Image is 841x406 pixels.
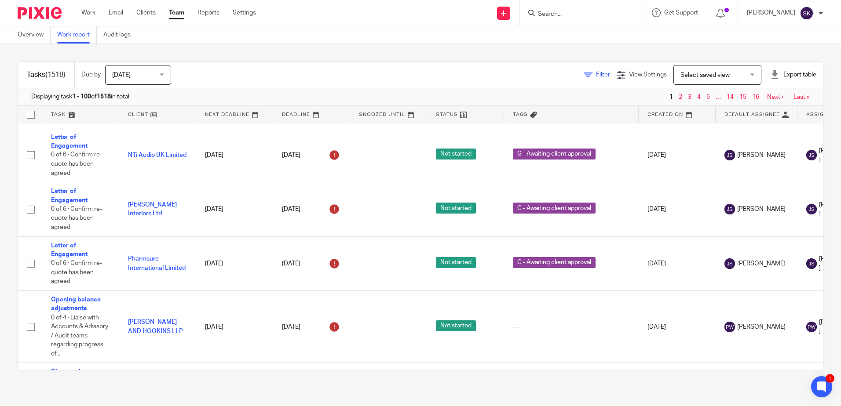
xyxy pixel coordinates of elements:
span: [PERSON_NAME] [737,259,786,268]
div: [DATE] [282,320,341,334]
span: 0 of 6 · Confirm re-quote has been agreed [51,260,102,284]
td: [DATE] [196,182,273,236]
b: 1518 [97,94,111,100]
div: [DATE] [282,257,341,271]
a: 5 [706,94,710,100]
p: [PERSON_NAME] [747,8,795,17]
span: … [713,92,723,102]
a: 14 [727,94,734,100]
a: Next › [767,94,783,100]
a: Opening balance adjustments [51,297,101,312]
a: Settings [233,8,256,17]
span: [PERSON_NAME] [737,151,786,159]
a: Pharmsure International Limited [128,256,186,271]
span: 0 of 6 · Confirm re-quote has been agreed [51,206,102,230]
img: svg%3E [806,322,817,332]
span: (1518) [45,71,66,78]
span: 1 [667,92,675,102]
a: Letter of Engagement [51,243,88,257]
a: Overview [18,26,51,43]
span: 0 of 4 · Liaise with Accounts & Advisory / Audit teams regarding progress of... [51,315,108,357]
td: [DATE] [639,128,716,182]
span: Not started [436,149,476,159]
img: svg%3E [724,150,735,160]
a: Reports [197,8,219,17]
td: [DATE] [196,290,273,363]
span: Displaying task of in total [31,92,129,101]
img: svg%3E [806,204,817,214]
img: svg%3E [724,322,735,332]
a: Audit logs [103,26,137,43]
img: Pixie [18,7,62,19]
span: Not started [436,257,476,268]
span: [PERSON_NAME] [737,323,786,331]
a: Letter of Engagement [51,188,88,203]
img: svg%3E [806,150,817,160]
span: 0 of 6 · Confirm re-quote has been agreed [51,152,102,176]
span: Select saved view [680,72,730,78]
span: G - Awaiting client approval [513,257,596,268]
a: 16 [752,94,759,100]
span: Tags [513,112,528,117]
b: 1 - 100 [72,94,91,100]
img: svg%3E [800,6,814,20]
td: [DATE] [196,128,273,182]
span: Get Support [664,10,698,16]
a: Team [169,8,184,17]
img: svg%3E [724,204,735,214]
h1: Tasks [27,70,66,80]
input: Search [537,11,616,18]
div: Export table [770,70,816,79]
a: Disengaging [51,369,88,375]
span: Filter [596,72,610,78]
div: --- [513,323,630,331]
img: svg%3E [724,258,735,269]
td: [DATE] [639,236,716,290]
td: [DATE] [639,182,716,236]
span: Not started [436,320,476,331]
span: Not started [436,203,476,214]
span: G - Awaiting client approval [513,149,596,159]
a: [PERSON_NAME] Interiors Ltd [128,202,177,217]
a: Email [109,8,123,17]
a: NTi Audio UK Limited [128,152,186,158]
a: Clients [136,8,156,17]
span: G - Awaiting client approval [513,203,596,214]
a: Last » [793,94,810,100]
a: 3 [688,94,691,100]
a: Letter of Engagement [51,134,88,149]
td: [DATE] [196,236,273,290]
a: [PERSON_NAME] AND HOOKINS LLP [128,319,183,334]
span: [PERSON_NAME] [737,205,786,214]
a: 15 [739,94,746,100]
img: svg%3E [806,258,817,269]
div: [DATE] [282,202,341,216]
a: 2 [679,94,682,100]
a: Work report [57,26,97,43]
p: Due by [81,70,101,79]
nav: pager [667,94,810,101]
span: View Settings [629,72,667,78]
a: 4 [697,94,701,100]
a: Work [81,8,95,17]
td: [DATE] [639,290,716,363]
div: 1 [826,374,834,383]
div: [DATE] [282,148,341,162]
span: [DATE] [112,72,131,78]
